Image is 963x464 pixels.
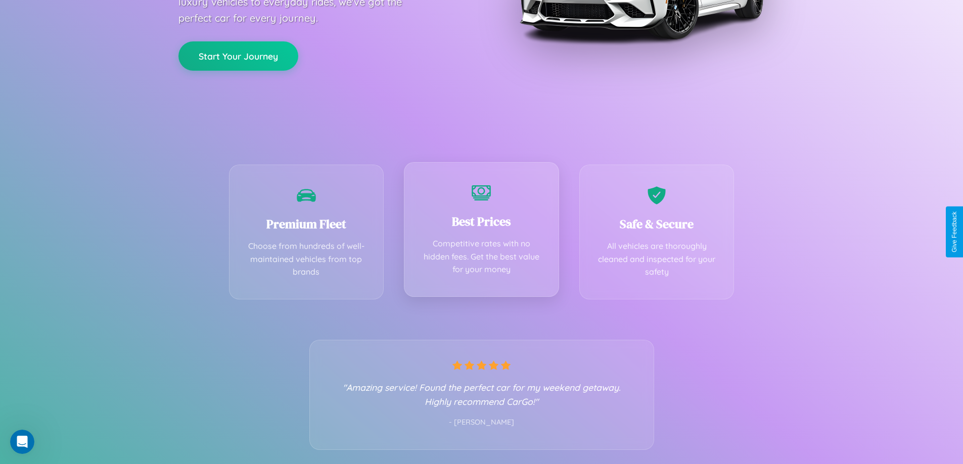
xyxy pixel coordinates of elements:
p: Competitive rates with no hidden fees. Get the best value for your money [420,237,543,276]
h3: Premium Fleet [245,216,369,232]
p: "Amazing service! Found the perfect car for my weekend getaway. Highly recommend CarGo!" [330,380,633,408]
h3: Best Prices [420,213,543,230]
div: Give Feedback [951,212,958,252]
h3: Safe & Secure [595,216,719,232]
iframe: Intercom live chat [10,430,34,454]
p: All vehicles are thoroughly cleaned and inspected for your safety [595,240,719,279]
button: Start Your Journey [178,41,298,71]
p: Choose from hundreds of well-maintained vehicles from top brands [245,240,369,279]
p: - [PERSON_NAME] [330,416,633,429]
